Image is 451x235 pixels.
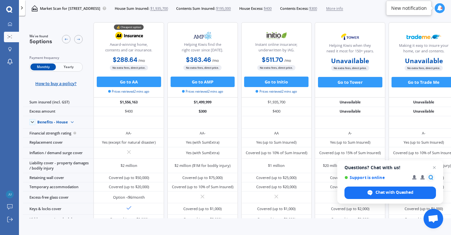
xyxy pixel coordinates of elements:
span: Prices retrieved 2 mins ago [108,89,149,94]
span: Prices retrieved 2 mins ago [182,89,223,94]
span: $1,935,700 [150,6,168,11]
span: House Excess: [239,6,263,11]
span: Support is online [344,175,408,180]
div: $1,556,163 [93,98,164,107]
div: Yes (with SumExtra) [186,140,219,145]
div: Covered (up to $20,000) [109,184,149,190]
b: $511.70 [262,56,283,64]
div: Retaining wall cover [23,173,93,182]
span: / mo [284,58,291,63]
div: $1,935,700 [241,98,312,107]
div: Covered (up to $1,000) [405,206,443,211]
div: $400 [93,107,164,116]
img: AA.webp [112,29,146,42]
span: We've found [29,34,52,39]
div: $300 [167,107,238,116]
img: Initio.webp [259,29,294,42]
button: Go to Tower [318,77,382,87]
div: Open chat [424,209,443,228]
div: Covered (up to $75,000) [182,175,223,180]
span: Yearly [56,63,81,70]
div: Yes (with SumExtra) [186,150,219,155]
span: Monthly [30,63,56,70]
div: Unavailable [315,98,385,107]
div: Instant online insurance; underwritten by IAG. [245,42,307,55]
span: Contents Excess: [280,6,309,11]
div: A- [348,131,352,136]
div: Covered (up to $50,000) [330,175,370,180]
span: $300 [309,6,317,11]
span: House Sum Insured: [115,6,149,11]
img: Tower.webp [333,30,367,43]
div: Unavailable [315,107,385,116]
span: Chat with Quashed [376,190,413,195]
div: Replacement cover [23,138,93,147]
div: New notification [391,5,427,11]
div: Covered (up to $20,000) [256,184,296,190]
b: Unavailable [331,58,369,63]
div: Covered (up to 10% of Sum Insured) [246,150,307,155]
div: Covered (up to $3,000) [331,217,369,222]
span: No extra fees, direct price. [405,65,443,70]
div: AA [274,131,279,136]
div: Hidden water / gradual damage [23,215,93,224]
div: Covered (up to $25,000) [256,175,296,180]
div: Covered (up to $1,000) [257,206,295,211]
button: Go to AA [97,77,161,87]
span: $195,000 [216,6,231,11]
span: / mo [212,58,219,63]
div: AA- [126,131,132,136]
div: Covered (up to $2,000) [331,206,369,211]
div: Chat with Quashed [344,187,436,199]
div: Helping Kiwis find the right cover since [DATE]. [172,42,233,55]
span: No extra fees, direct price. [110,65,148,70]
div: 💰 Cheapest option [114,25,144,30]
span: $400 [264,6,272,11]
span: 5 options [29,38,52,45]
div: Liability cover - property damages / bodily injury [23,159,93,173]
div: $2 million [121,163,137,168]
div: Helping Kiwis when they need it most for 150+ years. [319,43,381,56]
div: $20 million ($100K bodily injury) [323,163,377,168]
button: Go to Initio [244,77,309,87]
div: $400 [241,107,312,116]
span: More info [326,6,343,11]
div: Covered (up to $3,000) [257,217,295,222]
div: Yes (except for natural disaster) [102,140,156,145]
span: No extra fees, direct price. [183,65,222,70]
div: $2 million ($1M for bodily injury) [175,163,230,168]
b: Unavailable [405,58,443,63]
img: home-and-contents.b802091223b8502ef2dd.svg [31,5,38,11]
div: Yes (up to Sum Insured) [256,140,296,145]
div: AA- [200,131,206,136]
div: Inflation / demand surge cover [23,147,93,159]
span: How to buy a policy? [35,81,76,86]
div: Covered (up to $30,000) [330,184,370,190]
div: Benefits - House [37,120,68,124]
div: Covered (up to $5,000) [183,217,222,222]
div: Payment frequency [29,55,83,61]
span: Questions? Chat with us! [344,165,436,170]
div: Keys & locks cover [23,203,93,215]
div: Yes (up to Sum Insured) [404,140,444,145]
div: A- [422,131,426,136]
div: Award-winning home, contents and car insurance. [98,42,159,55]
p: Market Scan for [STREET_ADDRESS] [40,6,100,11]
span: / mo [138,58,145,63]
button: Go to AMP [171,77,235,87]
div: Covered (up to $1,000) [183,206,222,211]
span: Contents Sum Insured: [176,6,215,11]
img: Trademe.webp [407,30,441,43]
div: Covered (up to 10% of Sum Insured) [172,184,233,190]
span: No extra fees, direct price. [257,65,295,70]
div: Excess amount [23,107,93,116]
span: Prices retrieved 2 mins ago [256,89,297,94]
img: Benefit content down [68,118,76,127]
span: Close chat [430,164,438,172]
div: Financial strength rating [23,129,93,138]
div: $1 million [268,163,285,168]
div: Covered (up to $2,000) [110,217,148,222]
div: Yes (up to Sum Insured) [330,140,370,145]
div: $1,499,999 [167,98,238,107]
img: 756d7a5f24577aad1d46efe19b9c8d8b [6,190,14,198]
